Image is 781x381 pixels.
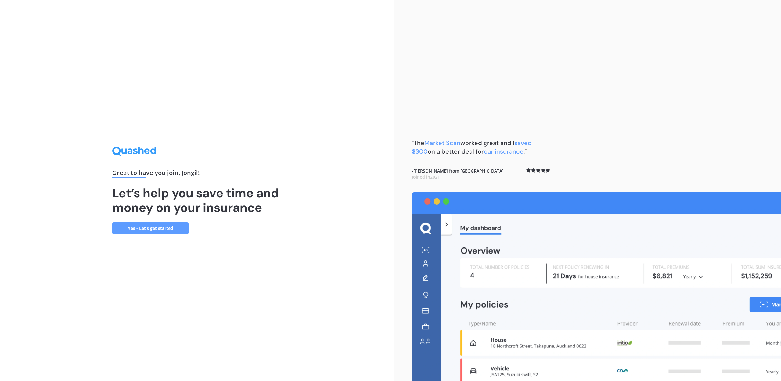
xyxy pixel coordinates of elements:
[112,186,281,215] h1: Let’s help you save time and money on your insurance
[424,139,460,147] span: Market Scan
[412,192,781,381] img: dashboard.webp
[412,139,532,155] b: "The worked great and I on a better deal for ."
[112,222,189,234] a: Yes - Let’s get started
[412,168,504,180] b: - [PERSON_NAME] from [GEOGRAPHIC_DATA]
[484,148,524,155] span: car insurance
[412,139,532,155] span: saved $300
[112,170,281,178] div: Great to have you join , Jongil !
[412,174,440,180] span: Joined in 2021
